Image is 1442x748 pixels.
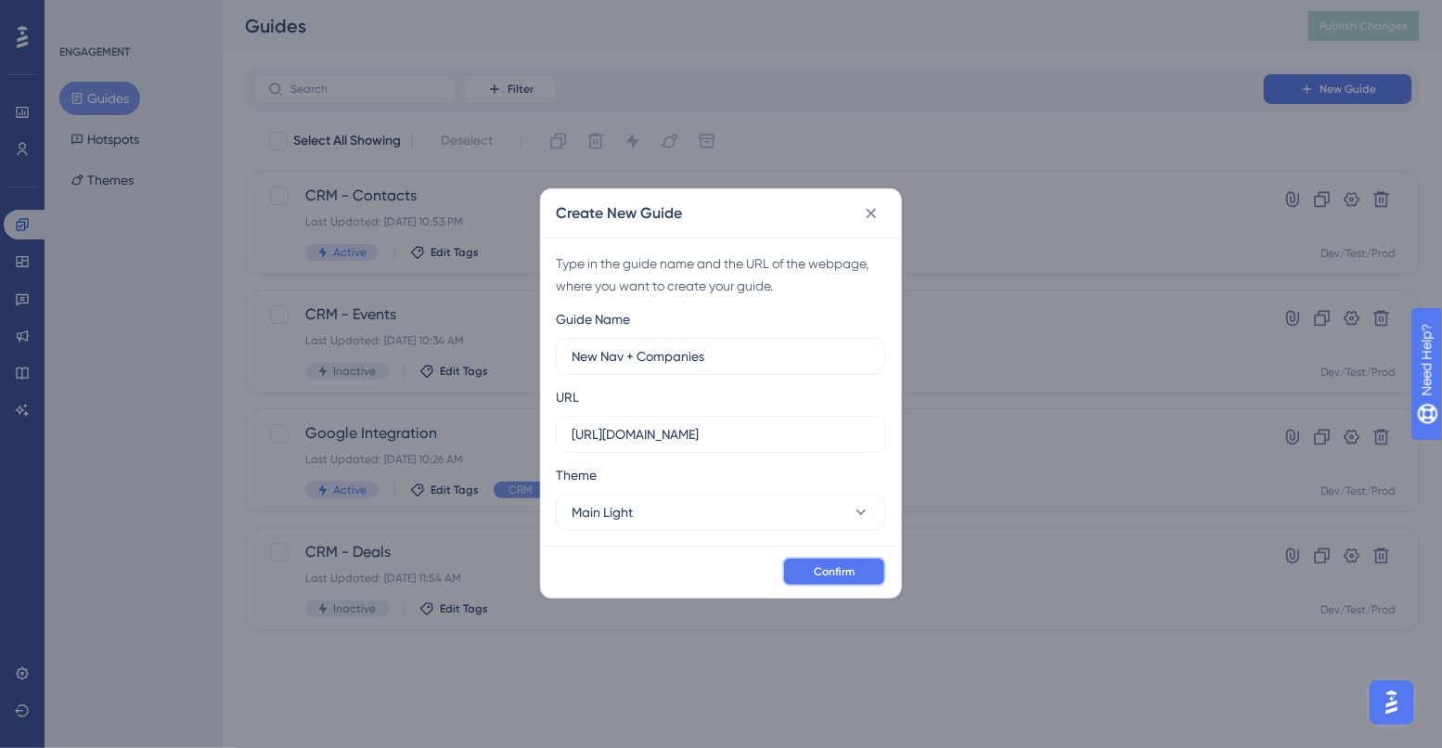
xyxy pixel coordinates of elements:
input: https://www.example.com [572,424,870,445]
h2: Create New Guide [556,202,682,225]
span: Confirm [814,564,855,579]
span: Main Light [572,501,633,523]
span: Need Help? [44,5,116,27]
span: Theme [556,464,597,486]
div: URL [556,386,579,408]
div: Type in the guide name and the URL of the webpage, where you want to create your guide. [556,252,886,297]
input: How to Create [572,346,870,367]
div: Guide Name [556,308,630,330]
iframe: UserGuiding AI Assistant Launcher [1364,675,1420,730]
